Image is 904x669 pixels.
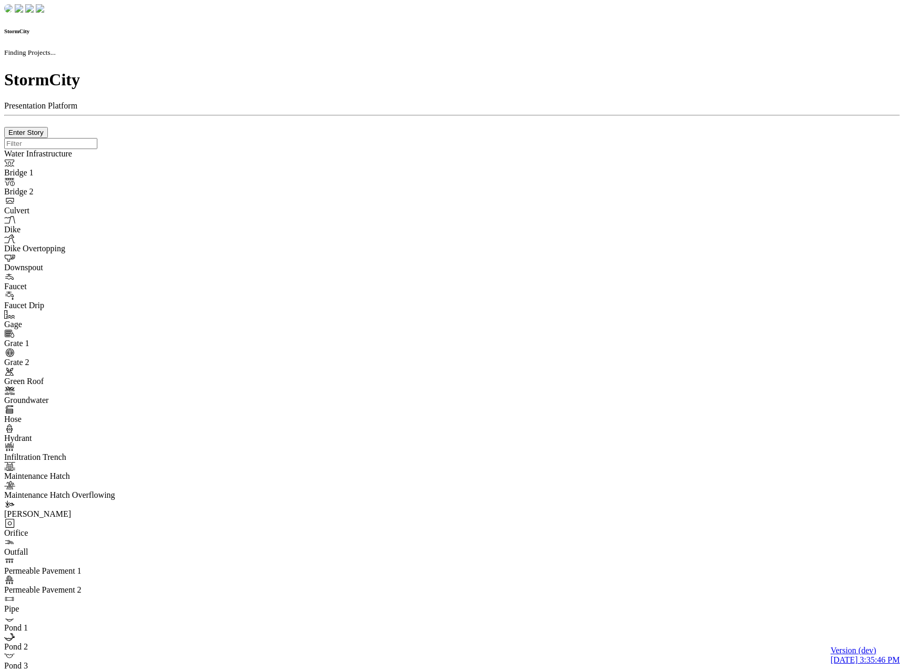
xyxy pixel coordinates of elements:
[4,415,147,424] div: Hose
[4,547,147,557] div: Outfall
[4,339,147,348] div: Grate 1
[4,28,900,34] h6: StormCity
[4,623,147,633] div: Pond 1
[4,127,48,138] button: Enter Story
[830,655,900,664] span: [DATE] 3:35:46 PM
[4,604,147,614] div: Pipe
[4,282,147,291] div: Faucet
[4,566,147,576] div: Permeable Pavement 1
[4,225,147,234] div: Dike
[4,585,147,595] div: Permeable Pavement 2
[4,471,147,481] div: Maintenance Hatch
[4,206,147,215] div: Culvert
[830,646,900,665] a: Version (dev) [DATE] 3:35:46 PM
[4,101,77,110] span: Presentation Platform
[4,187,147,196] div: Bridge 2
[4,434,147,443] div: Hydrant
[4,48,56,56] small: Finding Projects...
[4,528,147,538] div: Orifice
[4,320,147,329] div: Gage
[36,4,44,13] img: chi-fish-blink.png
[4,244,147,253] div: Dike Overtopping
[4,509,147,519] div: [PERSON_NAME]
[4,301,147,310] div: Faucet Drip
[4,396,147,405] div: Groundwater
[15,4,23,13] img: chi-fish-down.png
[25,4,34,13] img: chi-fish-up.png
[4,452,147,462] div: Infiltration Trench
[4,4,13,13] img: chi-fish-down.png
[4,149,147,159] div: Water Infrastructure
[4,642,147,652] div: Pond 2
[4,490,147,500] div: Maintenance Hatch Overflowing
[4,358,147,367] div: Grate 2
[4,377,147,386] div: Green Roof
[4,138,97,149] input: Filter
[4,263,147,272] div: Downspout
[4,168,147,178] div: Bridge 1
[4,70,900,90] h1: StormCity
